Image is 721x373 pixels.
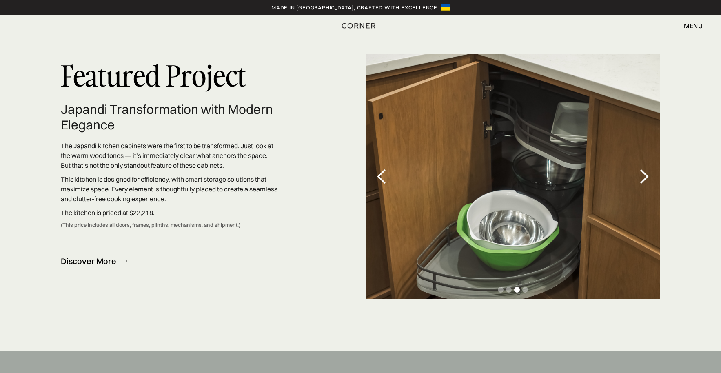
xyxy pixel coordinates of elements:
[628,54,660,299] div: next slide
[61,251,127,271] a: Discover More
[498,287,504,293] div: Show slide 1 of 4
[514,287,520,293] div: Show slide 3 of 4
[676,19,703,33] div: menu
[271,3,437,11] a: Made in [GEOGRAPHIC_DATA], crafted with excellence
[61,141,278,170] p: The Japandi kitchen cabinets were the first to be transformed. Just look at the warm wood tones —...
[61,222,240,236] div: (This price includes all doors, frames, plinths, mechanisms, and shipment.)
[333,20,388,31] a: home
[522,287,528,293] div: Show slide 4 of 4
[366,54,660,299] div: carousel
[61,255,116,266] div: Discover More
[506,287,512,293] div: Show slide 2 of 4
[684,22,703,29] div: menu
[366,54,660,299] div: 3 of 4
[61,174,278,204] p: This kitchen is designed for efficiency, with smart storage solutions that maximize space. Every ...
[61,208,278,218] p: The kitchen is priced at $22,218.
[61,102,278,133] h2: Japandi Transformation with Modern Elegance
[61,54,245,98] p: Featured Project
[366,54,398,299] div: previous slide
